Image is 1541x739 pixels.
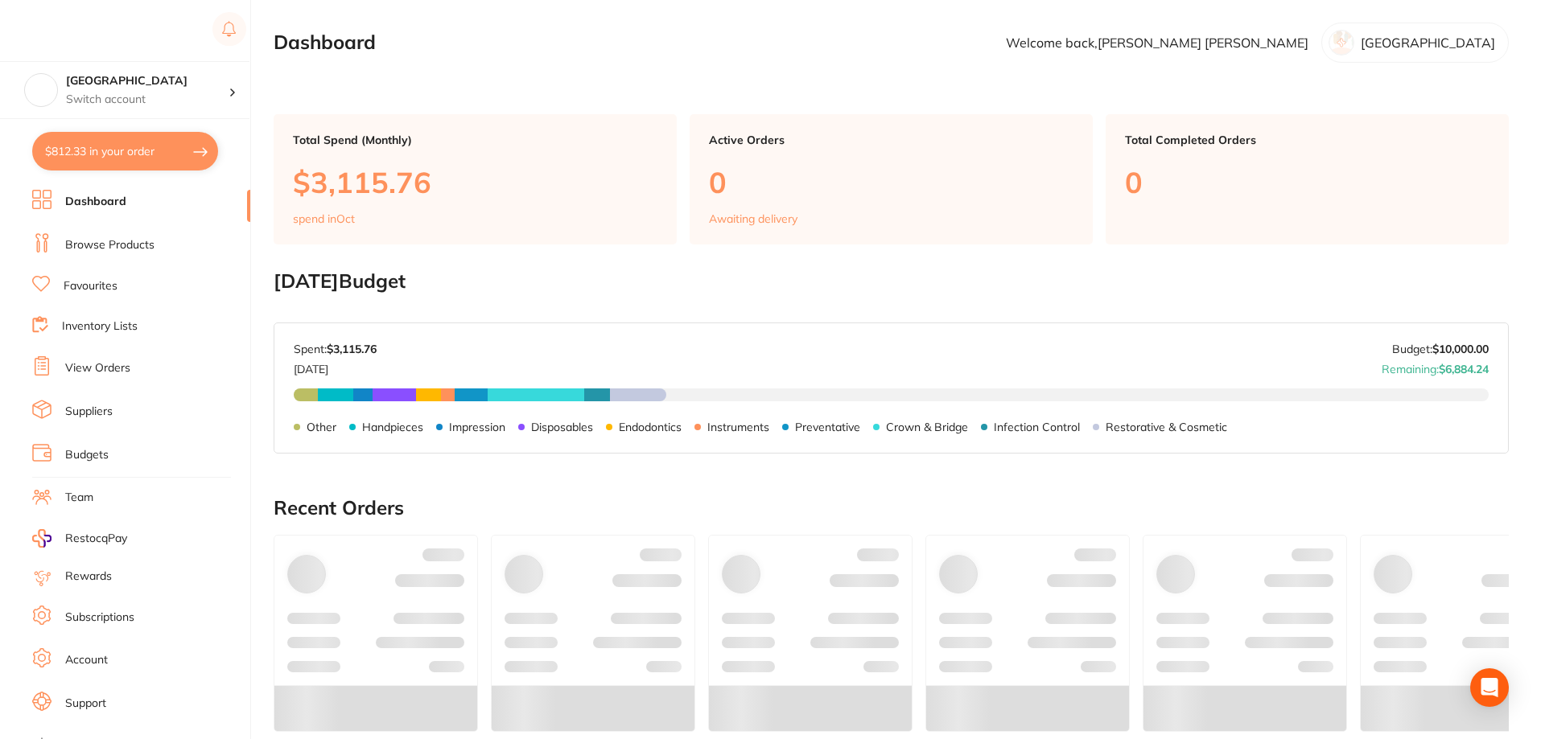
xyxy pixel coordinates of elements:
p: [DATE] [294,356,377,376]
p: Total Spend (Monthly) [293,133,657,146]
a: Restocq Logo [32,12,135,49]
img: Katoomba Dental Centre [25,74,57,106]
a: Team [65,490,93,506]
h2: Dashboard [274,31,376,54]
p: 0 [709,166,1073,199]
h2: [DATE] Budget [274,270,1509,293]
p: Remaining: [1382,356,1489,376]
a: Account [65,652,108,668]
p: Other [307,421,336,433]
a: View Orders [65,360,130,376]
p: Preventative [795,421,860,433]
img: RestocqPay [32,529,52,548]
p: Handpieces [362,421,423,433]
a: Active Orders0Awaiting delivery [690,114,1093,244]
p: $3,115.76 [293,166,657,199]
h4: Katoomba Dental Centre [66,73,229,89]
button: $812.33 in your order [32,132,218,170]
img: Restocq Logo [32,21,135,40]
a: Dashboard [65,194,126,210]
div: Open Intercom Messenger [1470,668,1509,707]
h2: Recent Orders [274,497,1509,519]
p: Active Orders [709,133,1073,146]
p: Spent: [294,343,377,355]
p: Welcome back, [PERSON_NAME] [PERSON_NAME] [1006,35,1308,50]
p: Instruments [707,421,769,433]
p: Crown & Bridge [886,421,968,433]
p: spend in Oct [293,212,355,225]
p: 0 [1125,166,1489,199]
a: Inventory Lists [62,318,138,335]
p: Endodontics [619,421,682,433]
a: Support [65,696,106,712]
a: RestocqPay [32,529,127,548]
a: Rewards [65,569,112,585]
p: Awaiting delivery [709,212,797,225]
span: RestocqPay [65,531,127,547]
strong: $3,115.76 [327,342,377,356]
p: Switch account [66,92,229,108]
p: Budget: [1392,343,1489,355]
p: Disposables [531,421,593,433]
a: Suppliers [65,404,113,420]
a: Budgets [65,447,109,463]
p: Impression [449,421,505,433]
strong: $6,884.24 [1439,362,1489,376]
p: Infection Control [994,421,1080,433]
p: [GEOGRAPHIC_DATA] [1361,35,1495,50]
p: Total Completed Orders [1125,133,1489,146]
strong: $10,000.00 [1432,342,1489,356]
p: Restorative & Cosmetic [1106,421,1227,433]
a: Favourites [64,278,117,294]
a: Total Completed Orders0 [1106,114,1509,244]
a: Total Spend (Monthly)$3,115.76spend inOct [274,114,677,244]
a: Subscriptions [65,610,134,626]
a: Browse Products [65,237,155,253]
